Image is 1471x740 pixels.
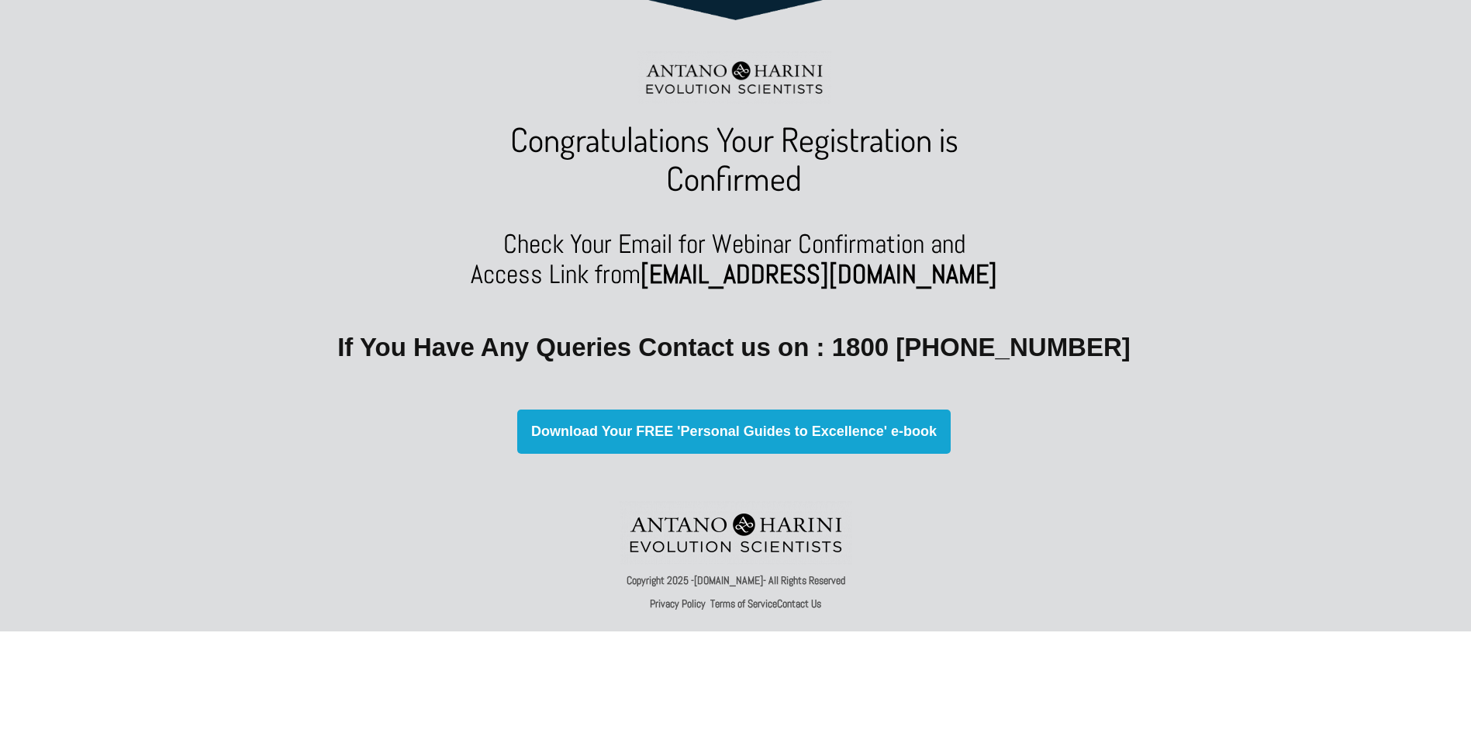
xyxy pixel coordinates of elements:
[531,424,632,439] strong: Download Your
[627,573,694,587] strong: Copyright 2025 -
[650,596,706,610] a: Privacy Policy
[636,424,937,439] b: FREE 'Personal Guides to Excellence' e-book
[763,573,845,587] strong: - All Rights Reserved
[517,410,951,455] a: Download Your FREE 'Personal Guides to Excellence' e-book
[637,51,831,104] img: Evolution-Scientist (2)
[710,596,777,610] a: Terms of Service
[468,120,1000,197] p: Congratulations Your Registration is Confirmed
[468,229,1000,289] p: Check Your Email for Webinar Confirmation and Access Link from
[620,501,852,565] img: Evolution-Scientist (2)
[706,596,821,610] strong: Contact Us
[694,573,763,587] a: [DOMAIN_NAME]
[641,258,997,291] strong: [EMAIL_ADDRESS][DOMAIN_NAME]
[337,333,1131,361] strong: If You Have Any Queries Contact us on : 1800 [PHONE_NUMBER]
